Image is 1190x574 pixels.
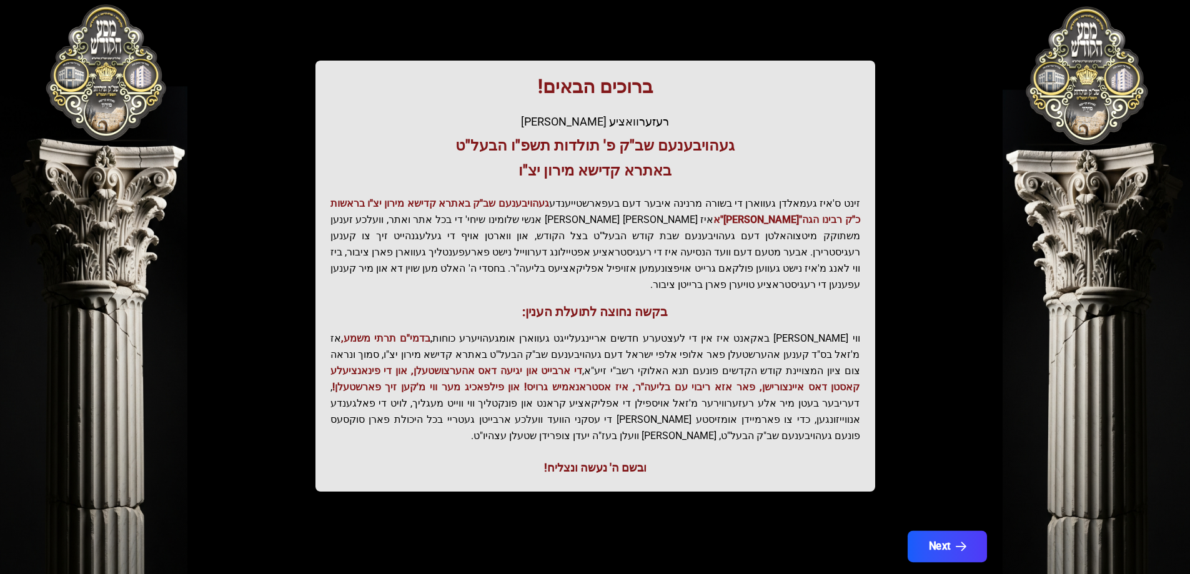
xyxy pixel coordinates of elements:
[330,459,860,477] div: ובשם ה' נעשה ונצליח!
[330,195,860,293] p: זינט ס'איז געמאלדן געווארן די בשורה מרנינה איבער דעם בעפארשטייענדע איז [PERSON_NAME] [PERSON_NAME...
[330,113,860,131] div: רעזערוואציע [PERSON_NAME]
[330,365,860,393] span: די ארבייט און יגיעה דאס אהערצושטעלן, און די פינאנציעלע קאסטן דאס איינצורישן, פאר אזא ריבוי עם בלי...
[330,197,860,225] span: געהויבענעם שב"ק באתרא קדישא מירון יצ"ו בראשות כ"ק רבינו הגה"[PERSON_NAME]"א
[907,531,986,562] button: Next
[330,330,860,444] p: ווי [PERSON_NAME] באקאנט איז אין די לעצטערע חדשים אריינגעלייגט געווארן אומגעהויערע כוחות, אז מ'זא...
[341,332,430,344] span: בדמי"ם תרתי משמע,
[330,136,860,156] h3: געהויבענעם שב"ק פ' תולדות תשפ"ו הבעל"ט
[330,161,860,181] h3: באתרא קדישא מירון יצ"ו
[330,303,860,320] h3: בקשה נחוצה לתועלת הענין:
[330,76,860,98] h1: ברוכים הבאים!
